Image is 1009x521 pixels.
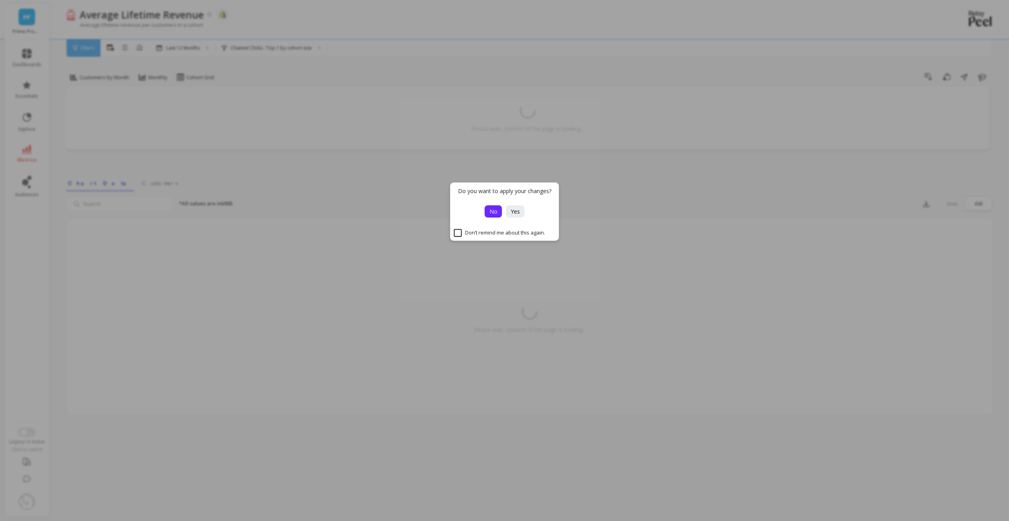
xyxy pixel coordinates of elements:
span: Yes [511,208,520,215]
span: Don’t remind me about this again. [454,229,545,237]
p: Do you want to apply your changes? [458,187,551,195]
span: No [490,208,497,215]
button: Yes [506,205,525,218]
button: No [485,205,502,218]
